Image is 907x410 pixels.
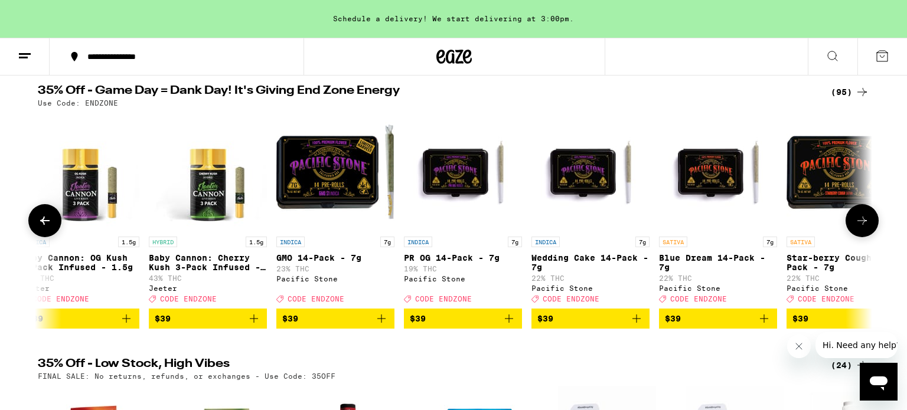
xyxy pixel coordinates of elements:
[7,8,85,18] span: Hi. Need any help?
[659,113,777,231] img: Pacific Stone - Blue Dream 14-Pack - 7g
[282,314,298,323] span: $39
[787,253,905,272] p: Star-berry Cough 14-Pack - 7g
[38,372,335,380] p: FINAL SALE: No returns, refunds, or exchanges - Use Code: 35OFF
[787,284,905,292] div: Pacific Stone
[763,237,777,247] p: 7g
[659,253,777,272] p: Blue Dream 14-Pack - 7g
[155,314,171,323] span: $39
[276,237,305,247] p: INDICA
[404,253,522,263] p: PR OG 14-Pack - 7g
[404,275,522,283] div: Pacific Stone
[118,237,139,247] p: 1.5g
[27,314,43,323] span: $39
[831,85,869,99] a: (95)
[531,274,650,282] p: 22% THC
[787,334,811,358] iframe: Close message
[21,309,139,329] button: Add to bag
[659,309,777,329] button: Add to bag
[659,284,777,292] div: Pacific Stone
[404,113,522,231] img: Pacific Stone - PR OG 14-Pack - 7g
[815,332,898,358] iframe: Message from company
[415,295,472,303] span: CODE ENDZONE
[831,358,869,372] a: (24)
[787,113,905,231] img: Pacific Stone - Star-berry Cough 14-Pack - 7g
[508,237,522,247] p: 7g
[659,237,687,247] p: SATIVA
[32,295,89,303] span: CODE ENDZONE
[787,274,905,282] p: 22% THC
[531,113,650,309] a: Open page for Wedding Cake 14-Pack - 7g from Pacific Stone
[160,295,217,303] span: CODE ENDZONE
[276,265,394,273] p: 23% THC
[149,309,267,329] button: Add to bag
[21,253,139,272] p: Baby Cannon: OG Kush 3-Pack Infused - 1.5g
[21,113,139,309] a: Open page for Baby Cannon: OG Kush 3-Pack Infused - 1.5g from Jeeter
[276,113,394,231] img: Pacific Stone - GMO 14-Pack - 7g
[665,314,681,323] span: $39
[404,237,432,247] p: INDICA
[659,274,777,282] p: 22% THC
[276,309,394,329] button: Add to bag
[276,275,394,283] div: Pacific Stone
[531,253,650,272] p: Wedding Cake 14-Pack - 7g
[787,237,815,247] p: SATIVA
[659,113,777,309] a: Open page for Blue Dream 14-Pack - 7g from Pacific Stone
[798,295,854,303] span: CODE ENDZONE
[404,309,522,329] button: Add to bag
[149,274,267,282] p: 43% THC
[404,113,522,309] a: Open page for PR OG 14-Pack - 7g from Pacific Stone
[410,314,426,323] span: $39
[149,237,177,247] p: HYBRID
[149,284,267,292] div: Jeeter
[670,295,727,303] span: CODE ENDZONE
[21,237,50,247] p: INDICA
[531,237,560,247] p: INDICA
[276,253,394,263] p: GMO 14-Pack - 7g
[404,265,522,273] p: 19% THC
[149,113,267,309] a: Open page for Baby Cannon: Cherry Kush 3-Pack Infused - 1.5g from Jeeter
[860,363,898,401] iframe: Button to launch messaging window
[38,85,811,99] h2: 35% Off - Game Day = Dank Day! It's Giving End Zone Energy
[21,284,139,292] div: Jeeter
[531,284,650,292] div: Pacific Stone
[380,237,394,247] p: 7g
[276,113,394,309] a: Open page for GMO 14-Pack - 7g from Pacific Stone
[149,113,267,231] img: Jeeter - Baby Cannon: Cherry Kush 3-Pack Infused - 1.5g
[792,314,808,323] span: $39
[38,358,811,372] h2: 35% Off - Low Stock, High Vibes
[149,253,267,272] p: Baby Cannon: Cherry Kush 3-Pack Infused - 1.5g
[635,237,650,247] p: 7g
[288,295,344,303] span: CODE ENDZONE
[21,113,139,231] img: Jeeter - Baby Cannon: OG Kush 3-Pack Infused - 1.5g
[787,113,905,309] a: Open page for Star-berry Cough 14-Pack - 7g from Pacific Stone
[246,237,267,247] p: 1.5g
[531,309,650,329] button: Add to bag
[543,295,599,303] span: CODE ENDZONE
[787,309,905,329] button: Add to bag
[537,314,553,323] span: $39
[38,99,118,107] p: Use Code: ENDZONE
[531,113,650,231] img: Pacific Stone - Wedding Cake 14-Pack - 7g
[21,274,139,282] p: 43% THC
